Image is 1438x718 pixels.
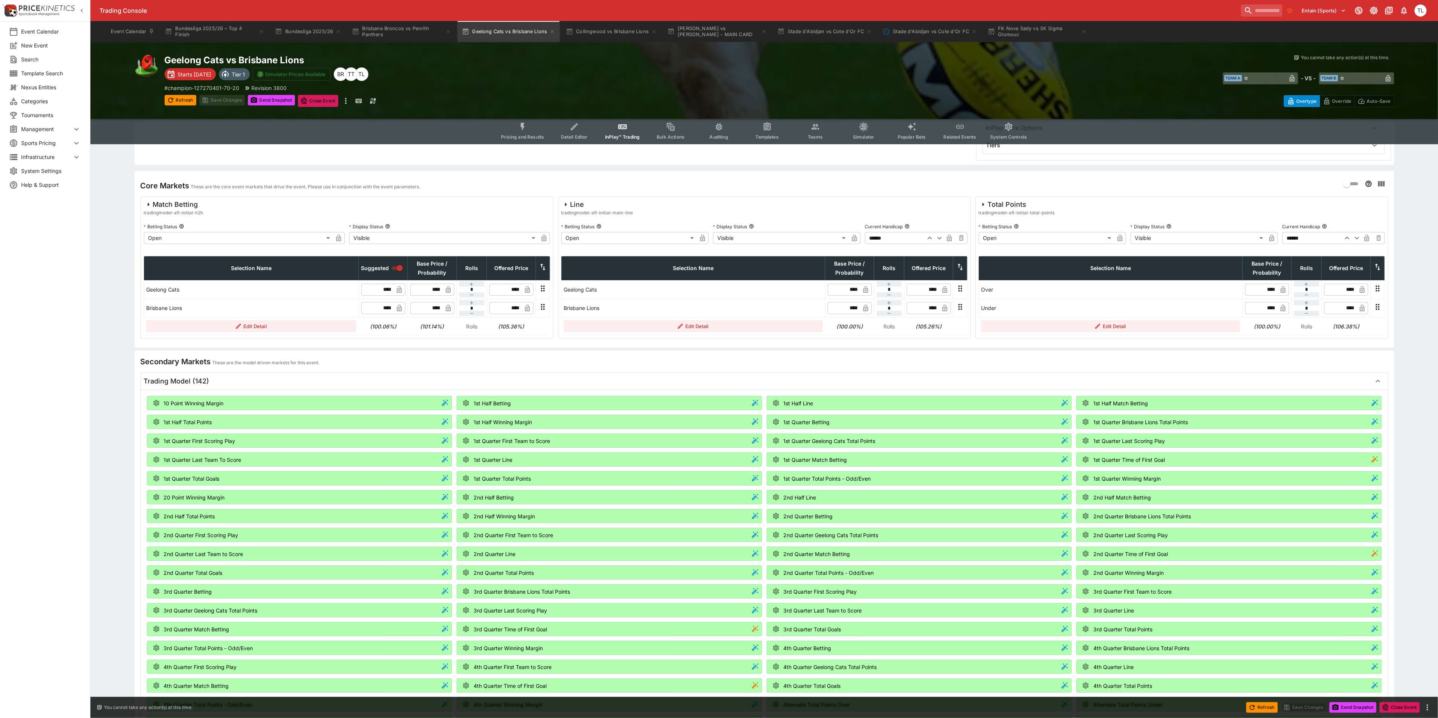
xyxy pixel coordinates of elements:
button: Collingwood vs Brisbane Lions [561,21,662,42]
p: 1st Quarter First Team to Score [474,437,550,445]
h2: Copy To Clipboard [165,54,779,66]
p: 1st Half Total Points [164,418,212,426]
p: 4th Quarter First Team to Score [474,663,552,671]
span: Management [21,125,72,133]
h6: (106.38%) [1324,322,1368,330]
button: Close Event [298,95,338,107]
button: Geelong Cats vs Brisbane Lions [457,21,560,42]
button: Display Status [749,224,754,229]
th: Offered Price [904,257,953,280]
p: 1st Half Match Betting [1093,399,1148,407]
p: 2nd Quarter Line [474,550,515,558]
span: Search [21,55,81,63]
h4: Core Markets [141,181,189,191]
h6: (100.00%) [1245,322,1289,330]
button: Display Status [385,224,390,229]
div: Trent Lewis [355,67,368,81]
span: tradingmodel-afl-initial-total-points [979,209,1055,217]
img: Sportsbook Management [19,12,60,16]
span: Nexus Entities [21,83,81,91]
button: Brisbane Broncos vs Penrith Panthers [347,21,456,42]
span: Infrastructure [21,153,72,161]
p: 3rd Quarter Total Goals [784,625,841,633]
p: Betting Status [979,223,1012,230]
p: Rolls [1294,322,1319,330]
p: 2nd Quarter Winning Margin [1093,569,1164,577]
span: tradingmodel-afl-initial-h2h [144,209,203,217]
th: Offered Price [1322,257,1371,280]
p: Display Status [349,223,384,230]
th: Base Price / Probability [1242,257,1291,280]
button: Notifications [1397,4,1411,17]
p: 2nd Quarter Betting [784,512,833,520]
span: Template Search [21,69,81,77]
p: 3rd Quarter Geelong Cats Total Points [164,606,258,614]
p: You cannot take any action(s) at this time. [1301,54,1390,61]
p: 1st Quarter Total Points - Odd/Even [784,475,871,483]
span: Simulator [853,134,874,140]
button: Send Snapshot [248,95,295,105]
p: 4th Quarter Brisbane Lions Total Points [1093,644,1189,652]
div: Visible [349,232,538,244]
div: Match Betting [144,200,203,209]
button: Betting Status [596,224,602,229]
td: Under [979,299,1242,317]
div: Open [561,232,697,244]
button: Close Event [1380,702,1420,713]
p: These are the core event markets that drive the event. Please use in conjunction with the event p... [191,183,420,191]
h6: (101.14%) [410,322,454,330]
p: 3rd Quarter Last Scoring Play [474,606,547,614]
h6: - VS - [1301,74,1316,82]
p: 3rd Quarter First Scoring Play [784,588,857,596]
th: Selection Name [561,257,825,280]
p: 2nd Quarter First Scoring Play [164,531,238,539]
div: Open [979,232,1114,244]
span: Team A [1224,75,1242,81]
span: Auditing [710,134,728,140]
p: Current Handicap [865,223,903,230]
th: Rolls [457,257,487,280]
span: Teams [808,134,823,140]
img: australian_rules.png [134,54,159,78]
p: 4th Quarter Geelong Cats Total Points [784,663,877,671]
p: 3rd Quarter Winning Margin [474,644,543,652]
button: Current Handicap [905,224,910,229]
p: 1st Quarter Betting [784,418,830,426]
p: 3rd Quarter Total Points [1093,625,1152,633]
div: Event type filters [495,118,1033,144]
button: Bundesliga 2025/26 [270,21,346,42]
div: Tofayel Topu [344,67,358,81]
div: Trading Console [99,7,1238,15]
h6: (100.00%) [827,322,872,330]
span: Suggested [361,264,389,273]
th: Rolls [1291,257,1322,280]
p: Override [1332,97,1351,105]
span: Categories [21,97,81,105]
div: Open [144,232,333,244]
span: System Controls [990,134,1027,140]
td: Geelong Cats [561,280,825,299]
p: 4th Quarter Match Betting [164,682,229,690]
p: 4th Quarter First Scoring Play [164,663,237,671]
button: Auto-Save [1354,95,1394,107]
p: 1st Quarter Total Goals [164,475,220,483]
p: 3rd Quarter Total Points - Odd/Even [164,644,253,652]
button: Select Tenant [1297,5,1351,17]
button: FK Nove Sady vs SK Sigma Olomouc [983,21,1092,42]
div: Total Points [979,200,1055,209]
p: Auto-Save [1367,97,1391,105]
span: InPlay™ Trading [605,134,640,140]
span: Help & Support [21,181,81,189]
span: New Event [21,41,81,49]
th: Offered Price [487,257,536,280]
span: Detail Editor [561,134,588,140]
button: Display Status [1166,224,1172,229]
p: 3rd Quarter Betting [164,588,212,596]
p: 1st Quarter Match Betting [784,456,847,464]
p: 1st Quarter Last Team To Score [164,456,241,464]
p: Rolls [876,322,902,330]
p: 3rd Quarter Last Team to Score [784,606,862,614]
span: Bulk Actions [657,134,685,140]
p: 1st Quarter Total Points [474,475,531,483]
p: Display Status [1131,223,1165,230]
